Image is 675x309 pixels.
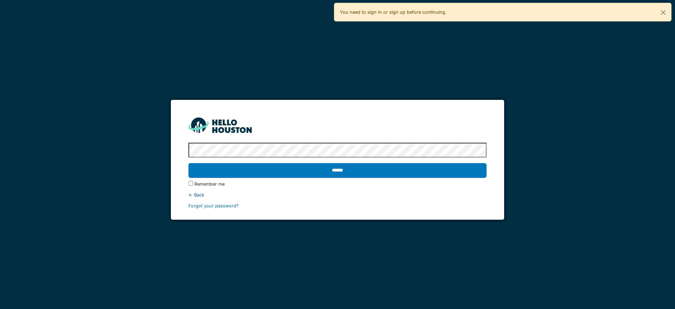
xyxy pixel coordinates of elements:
[188,203,239,208] a: Forgot your password?
[188,192,486,198] div: ← Back
[655,3,671,22] button: Close
[194,181,225,187] label: Remember me
[188,117,252,133] img: HH_line-BYnF2_Hg.png
[334,3,671,21] div: You need to sign in or sign up before continuing.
